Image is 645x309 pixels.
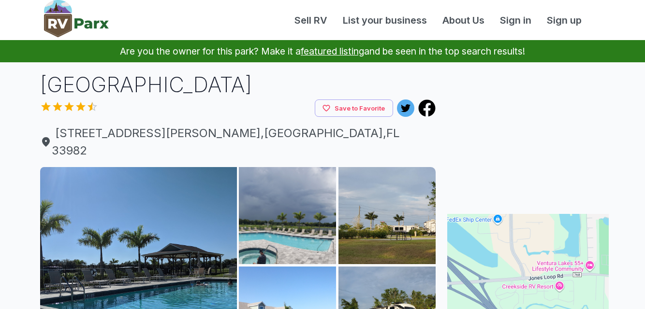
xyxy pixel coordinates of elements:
a: Sign in [492,13,539,28]
p: Are you the owner for this park? Make it a and be seen in the top search results! [12,40,633,62]
a: [STREET_ADDRESS][PERSON_NAME],[GEOGRAPHIC_DATA],FL 33982 [40,125,436,159]
a: Sell RV [287,13,335,28]
h1: [GEOGRAPHIC_DATA] [40,70,436,99]
iframe: Advertisement [447,70,609,191]
img: AAcXr8ovVpaQsRTZxtY5flM3lJlvb53_5QasVsXpvOK8VYHAQwL0SNSyPX2_M7rgIo0dQTXtpT-WH_2Z_cMozhOnLTHo0OrE4... [239,167,336,264]
span: [STREET_ADDRESS][PERSON_NAME] , [GEOGRAPHIC_DATA] , FL 33982 [40,125,436,159]
a: Sign up [539,13,589,28]
button: Save to Favorite [315,99,393,117]
img: AAcXr8oAxzcufnVcJSngz6AgAAdJxcEretnJpm3BCDA-vXvqsQotYtdG3WaILC2BDlzqN90Y2u4FCPACtok6_zMgD_l2EiLUK... [338,167,436,264]
a: featured listing [301,45,364,57]
a: List your business [335,13,435,28]
a: About Us [435,13,492,28]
